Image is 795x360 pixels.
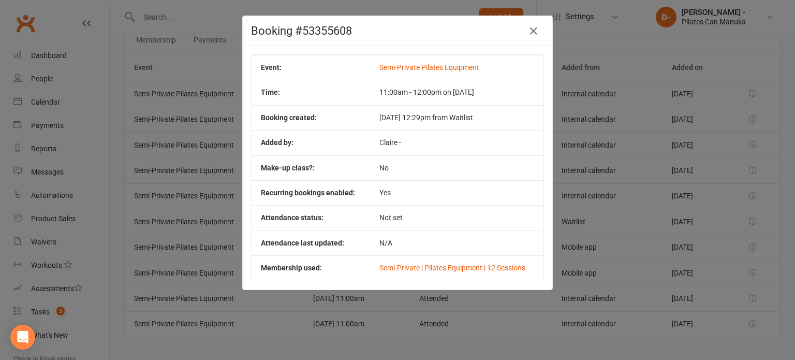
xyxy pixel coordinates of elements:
span: N/A [379,239,392,247]
a: Semi-Private Pilates Equipment [379,63,479,71]
td: Not set [370,205,543,230]
b: Time: [261,88,280,96]
td: Yes [370,180,543,205]
button: Close [525,23,542,39]
b: Booking created: [261,113,317,122]
td: No [370,155,543,180]
b: Event: [261,63,282,71]
b: Make-up class?: [261,164,315,172]
td: 11:00am - 12:00pm on [DATE] [370,80,543,105]
b: Membership used: [261,264,322,272]
a: Semi-Private | Pilates Equipment | 12 Sessions [379,264,525,272]
td: Claire - [370,130,543,155]
b: Attendance status: [261,213,323,222]
div: Open Intercom Messenger [10,325,35,350]
b: Added by: [261,138,293,147]
b: Recurring bookings enabled: [261,189,355,197]
td: [DATE] 12:29pm from Waitlist [370,105,543,130]
h4: Booking #53355608 [251,24,544,37]
b: Attendance last updated: [261,239,344,247]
